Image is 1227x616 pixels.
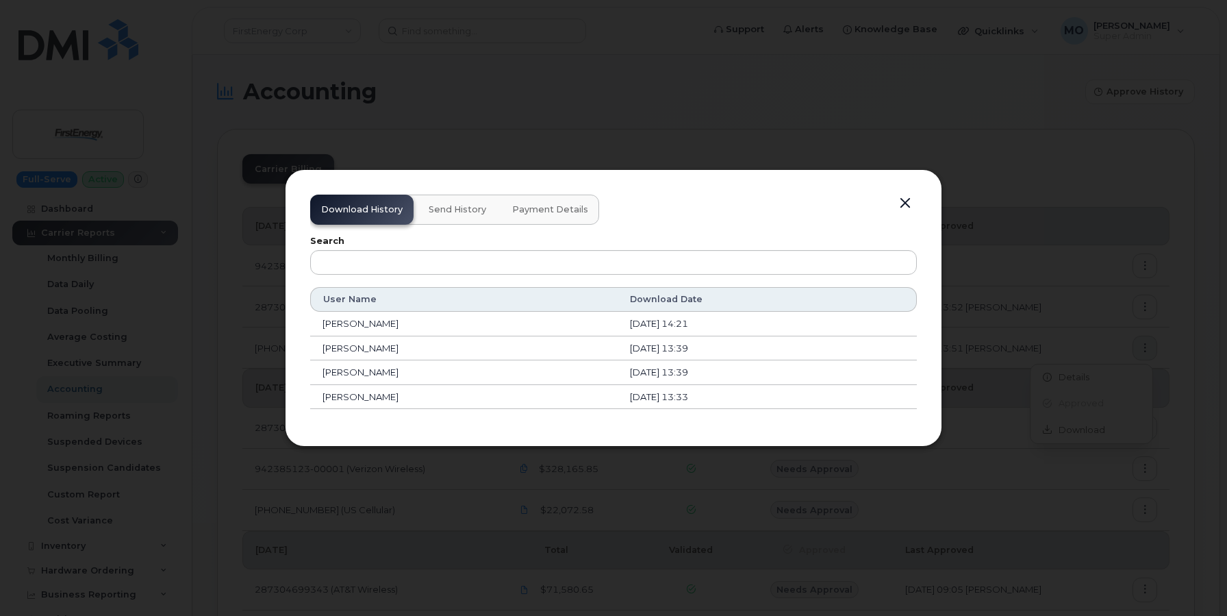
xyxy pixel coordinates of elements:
[310,360,618,385] td: [PERSON_NAME]
[310,336,618,361] td: [PERSON_NAME]
[310,237,917,246] label: Search
[618,312,917,336] td: [DATE] 14:21
[618,336,917,361] td: [DATE] 13:39
[429,204,486,215] span: Send History
[618,385,917,410] td: [DATE] 13:33
[512,204,588,215] span: Payment Details
[310,287,618,312] th: User Name
[310,385,618,410] td: [PERSON_NAME]
[1167,556,1217,606] iframe: Messenger Launcher
[618,360,917,385] td: [DATE] 13:39
[618,287,917,312] th: Download Date
[310,312,618,336] td: [PERSON_NAME]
